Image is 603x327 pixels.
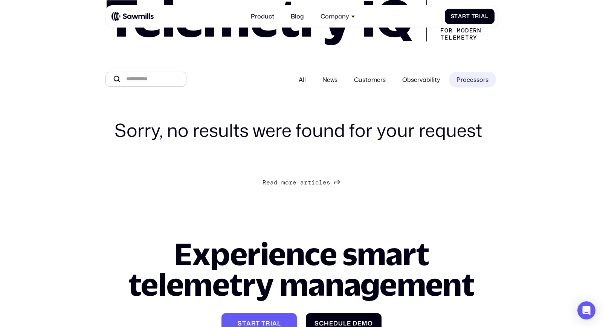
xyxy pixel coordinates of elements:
[402,75,440,84] span: Observability
[475,13,479,20] span: r
[263,177,340,187] a: Next Page
[354,75,386,84] span: Customers
[458,13,462,20] span: a
[105,72,498,88] form: All
[274,179,278,186] span: d
[300,179,304,186] span: a
[353,320,357,327] span: d
[481,13,485,20] span: a
[347,320,351,327] span: e
[323,179,327,186] span: e
[315,179,319,186] span: c
[362,320,368,327] span: m
[277,320,281,327] span: l
[105,177,498,187] div: List
[454,13,458,20] span: t
[256,320,260,327] span: t
[479,13,481,20] span: i
[333,320,338,327] span: d
[445,9,495,24] a: StartTrial
[263,179,266,186] span: R
[338,320,343,327] span: u
[304,179,308,186] span: r
[319,179,323,186] span: l
[472,13,475,20] span: T
[357,320,362,327] span: e
[314,320,319,327] span: S
[289,179,293,186] span: r
[462,13,466,20] span: r
[319,320,324,327] span: c
[270,179,274,186] span: a
[308,179,311,186] span: t
[251,320,256,327] span: r
[246,320,251,327] span: a
[329,320,333,327] span: e
[105,238,498,299] h2: Experience smart telemetry management
[316,8,360,25] div: Company
[272,320,277,327] span: a
[266,320,270,327] span: r
[246,8,279,25] a: Product
[321,13,349,20] div: Company
[327,179,330,186] span: s
[311,179,315,186] span: i
[114,119,489,141] div: Sorry, no results were found for your request
[322,75,337,84] span: News
[285,179,289,186] span: o
[266,179,270,186] span: e
[324,320,329,327] span: h
[451,13,455,20] span: S
[238,320,242,327] span: S
[261,320,266,327] span: t
[466,13,470,20] span: t
[281,179,285,186] span: m
[456,75,489,84] span: Processors
[270,320,272,327] span: i
[343,320,347,327] span: l
[577,301,595,319] div: Open Intercom Messenger
[293,179,296,186] span: e
[485,13,489,20] span: l
[242,320,246,327] span: t
[286,8,308,25] a: Blog
[299,75,306,84] span: All
[368,320,373,327] span: o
